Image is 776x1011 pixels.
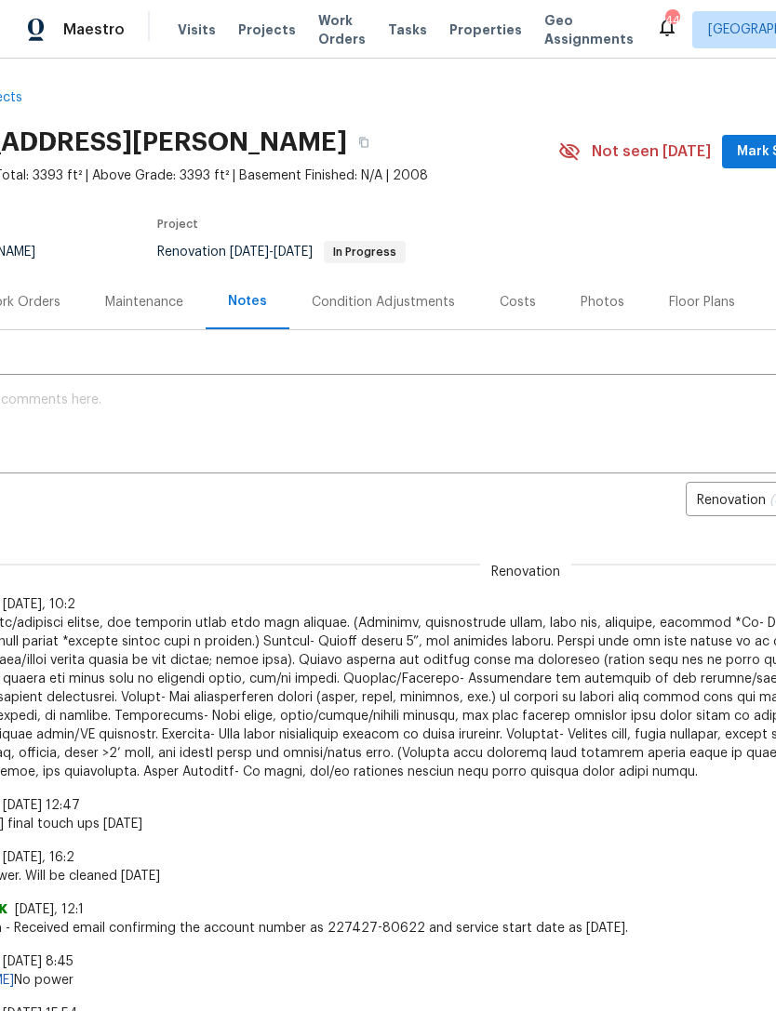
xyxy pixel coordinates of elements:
span: [DATE], 10:2 [3,598,75,611]
div: 44 [665,11,678,30]
div: Floor Plans [669,293,735,312]
button: Copy Address [347,126,381,159]
span: [DATE] 8:45 [3,955,74,968]
div: Condition Adjustments [312,293,455,312]
span: [DATE] 12:47 [3,799,80,812]
span: Tasks [388,23,427,36]
span: [DATE] [274,246,313,259]
span: Work Orders [318,11,366,48]
span: In Progress [326,246,404,258]
span: Project [157,219,198,230]
span: Visits [178,20,216,39]
div: Photos [581,293,624,312]
span: Maestro [63,20,125,39]
div: Maintenance [105,293,183,312]
span: [DATE], 16:2 [3,851,74,864]
span: Projects [238,20,296,39]
span: - [230,246,313,259]
span: Properties [449,20,522,39]
span: Renovation [480,563,571,581]
span: [DATE], 12:1 [15,903,84,916]
span: Geo Assignments [544,11,634,48]
span: Not seen [DATE] [592,142,711,161]
span: [DATE] [230,246,269,259]
span: Renovation [157,246,406,259]
div: Notes [228,292,267,311]
div: Costs [500,293,536,312]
